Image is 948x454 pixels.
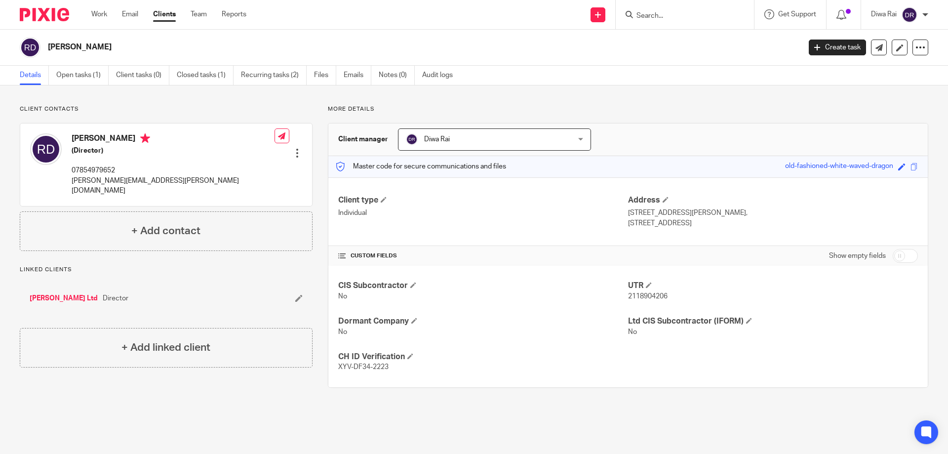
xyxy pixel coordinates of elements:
[628,316,918,327] h4: Ltd CIS Subcontractor (IFORM)
[72,146,275,156] h5: (Director)
[628,329,637,335] span: No
[628,293,668,300] span: 2118904206
[222,9,246,19] a: Reports
[72,176,275,196] p: [PERSON_NAME][EMAIL_ADDRESS][PERSON_NAME][DOMAIN_NAME]
[328,105,928,113] p: More details
[72,165,275,175] p: 07854979652
[48,42,645,52] h2: [PERSON_NAME]
[30,293,98,303] a: [PERSON_NAME] Ltd
[338,329,347,335] span: No
[338,293,347,300] span: No
[56,66,109,85] a: Open tasks (1)
[379,66,415,85] a: Notes (0)
[635,12,724,21] input: Search
[116,66,169,85] a: Client tasks (0)
[338,208,628,218] p: Individual
[336,162,506,171] p: Master code for secure communications and files
[628,218,918,228] p: [STREET_ADDRESS]
[103,293,128,303] span: Director
[20,105,313,113] p: Client contacts
[30,133,62,165] img: svg%3E
[20,266,313,274] p: Linked clients
[809,40,866,55] a: Create task
[131,223,200,239] h4: + Add contact
[338,364,389,371] span: XYV-DF34-2223
[20,8,69,21] img: Pixie
[121,340,210,355] h4: + Add linked client
[20,37,40,58] img: svg%3E
[338,352,628,362] h4: CH ID Verification
[91,9,107,19] a: Work
[122,9,138,19] a: Email
[406,133,418,145] img: svg%3E
[72,133,275,146] h4: [PERSON_NAME]
[628,195,918,206] h4: Address
[338,316,628,327] h4: Dormant Company
[338,195,628,206] h4: Client type
[241,66,307,85] a: Recurring tasks (2)
[314,66,336,85] a: Files
[177,66,234,85] a: Closed tasks (1)
[338,134,388,144] h3: Client manager
[140,133,150,143] i: Primary
[628,208,918,218] p: [STREET_ADDRESS][PERSON_NAME],
[338,281,628,291] h4: CIS Subcontractor
[628,281,918,291] h4: UTR
[829,251,886,261] label: Show empty fields
[902,7,917,23] img: svg%3E
[191,9,207,19] a: Team
[871,9,897,19] p: Diwa Rai
[424,136,450,143] span: Diwa Rai
[422,66,460,85] a: Audit logs
[338,252,628,260] h4: CUSTOM FIELDS
[778,11,816,18] span: Get Support
[153,9,176,19] a: Clients
[785,161,893,172] div: old-fashioned-white-waved-dragon
[344,66,371,85] a: Emails
[20,66,49,85] a: Details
